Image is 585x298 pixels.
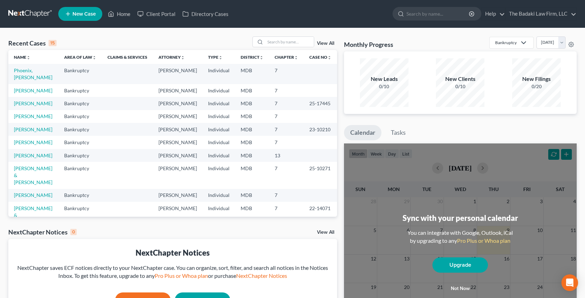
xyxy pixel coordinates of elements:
[153,84,203,97] td: [PERSON_NAME]
[203,202,235,229] td: Individual
[275,55,298,60] a: Chapterunfold_more
[269,84,304,97] td: 7
[561,274,578,291] div: Open Intercom Messenger
[235,202,269,229] td: MDB
[203,162,235,189] td: Individual
[59,202,102,229] td: Bankruptcy
[203,110,235,123] td: Individual
[482,8,505,20] a: Help
[203,123,235,136] td: Individual
[294,56,298,60] i: unfold_more
[153,162,203,189] td: [PERSON_NAME]
[269,136,304,149] td: 7
[269,110,304,123] td: 7
[8,228,77,236] div: NextChapter Notices
[181,56,185,60] i: unfold_more
[317,41,334,46] a: View All
[269,123,304,136] td: 7
[8,39,57,47] div: Recent Cases
[104,8,134,20] a: Home
[203,64,235,84] td: Individual
[153,97,203,110] td: [PERSON_NAME]
[269,189,304,202] td: 7
[235,162,269,189] td: MDB
[218,56,223,60] i: unfold_more
[436,75,484,83] div: New Clients
[203,97,235,110] td: Individual
[102,50,153,64] th: Claims & Services
[309,55,332,60] a: Case Nounfold_more
[59,136,102,149] td: Bankruptcy
[317,230,334,235] a: View All
[153,149,203,162] td: [PERSON_NAME]
[14,55,31,60] a: Nameunfold_more
[304,202,337,229] td: 22-14071
[235,84,269,97] td: MDB
[49,40,57,46] div: 15
[236,272,287,279] a: NextChapter Notices
[134,8,179,20] a: Client Portal
[235,189,269,202] td: MDB
[14,126,52,132] a: [PERSON_NAME]
[203,84,235,97] td: Individual
[512,83,561,90] div: 0/20
[235,123,269,136] td: MDB
[14,113,52,119] a: [PERSON_NAME]
[59,149,102,162] td: Bankruptcy
[203,136,235,149] td: Individual
[269,64,304,84] td: 7
[14,247,332,258] div: NextChapter Notices
[59,84,102,97] td: Bankruptcy
[153,189,203,202] td: [PERSON_NAME]
[495,40,517,45] div: Bankruptcy
[59,189,102,202] td: Bankruptcy
[59,123,102,136] td: Bankruptcy
[457,237,510,244] a: Pro Plus or Whoa plan
[235,136,269,149] td: MDB
[14,192,52,198] a: [PERSON_NAME]
[14,67,52,80] a: Phoenix, [PERSON_NAME]
[59,97,102,110] td: Bankruptcy
[344,40,393,49] h3: Monthly Progress
[506,8,576,20] a: The Badaki Law Firm, LLC
[405,229,516,245] div: You can integrate with Google, Outlook, iCal by upgrading to any
[432,257,488,273] a: Upgrade
[269,202,304,229] td: 7
[235,110,269,123] td: MDB
[304,162,337,189] td: 25-10271
[304,123,337,136] td: 23-10210
[14,205,52,225] a: [PERSON_NAME] & [PERSON_NAME]
[259,56,264,60] i: unfold_more
[235,64,269,84] td: MDB
[241,55,264,60] a: Districtunfold_more
[70,229,77,235] div: 0
[406,7,470,20] input: Search by name...
[153,64,203,84] td: [PERSON_NAME]
[158,55,185,60] a: Attorneyunfold_more
[155,272,208,279] a: Pro Plus or Whoa plan
[208,55,223,60] a: Typeunfold_more
[153,123,203,136] td: [PERSON_NAME]
[64,55,96,60] a: Area of Lawunfold_more
[304,97,337,110] td: 25-17445
[344,125,381,140] a: Calendar
[72,11,96,17] span: New Case
[436,83,484,90] div: 0/10
[235,97,269,110] td: MDB
[14,264,332,280] div: NextChapter saves ECF notices directly to your NextChapter case. You can organize, sort, filter, ...
[203,189,235,202] td: Individual
[327,56,332,60] i: unfold_more
[179,8,232,20] a: Directory Cases
[385,125,412,140] a: Tasks
[203,149,235,162] td: Individual
[14,139,52,145] a: [PERSON_NAME]
[235,149,269,162] td: MDB
[269,162,304,189] td: 7
[26,56,31,60] i: unfold_more
[269,97,304,110] td: 7
[403,213,518,223] div: Sync with your personal calendar
[14,100,52,106] a: [PERSON_NAME]
[14,88,52,93] a: [PERSON_NAME]
[92,56,96,60] i: unfold_more
[14,165,52,185] a: [PERSON_NAME] & [PERSON_NAME]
